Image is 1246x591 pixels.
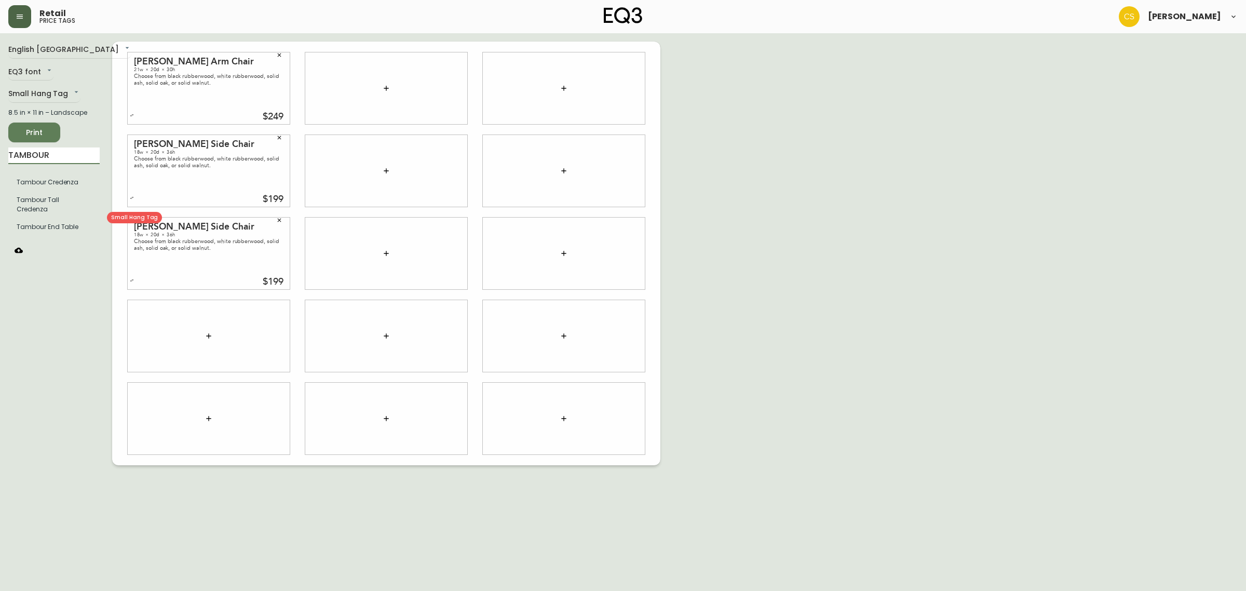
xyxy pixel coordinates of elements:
[134,73,283,86] div: Choose from black rubberwood, white rubberwood, solid ash, solid oak, or solid walnut.
[134,232,283,238] div: 18w × 20d × 36h
[134,140,283,149] div: [PERSON_NAME] Side Chair
[8,123,60,142] button: Print
[8,218,100,236] li: Tambour End Table
[134,66,283,73] div: 21w × 20d × 30h
[17,126,52,139] span: Print
[134,238,283,251] div: Choose from black rubberwood, white rubberwood, solid ash, solid oak, or solid walnut.
[8,42,131,59] div: English [GEOGRAPHIC_DATA]
[39,18,75,24] h5: price tags
[8,191,100,218] li: Tambour Tall Credenza
[8,64,53,81] div: EQ3 font
[1119,6,1140,27] img: 996bfd46d64b78802a67b62ffe4c27a2
[39,9,66,18] span: Retail
[134,57,283,66] div: [PERSON_NAME] Arm Chair
[134,155,283,169] div: Choose from black rubberwood, white rubberwood, solid ash, solid oak, or solid walnut.
[8,86,80,103] div: Small Hang Tag
[263,112,283,122] div: $249
[134,149,283,155] div: 18w × 20d × 36h
[1148,12,1221,21] span: [PERSON_NAME]
[134,222,283,232] div: [PERSON_NAME] Side Chair
[8,147,100,164] input: Search
[8,173,100,191] li: Tambour Credenza
[8,108,100,117] div: 8.5 in × 11 in – Landscape
[604,7,642,24] img: logo
[263,195,283,204] div: $199
[263,277,283,287] div: $199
